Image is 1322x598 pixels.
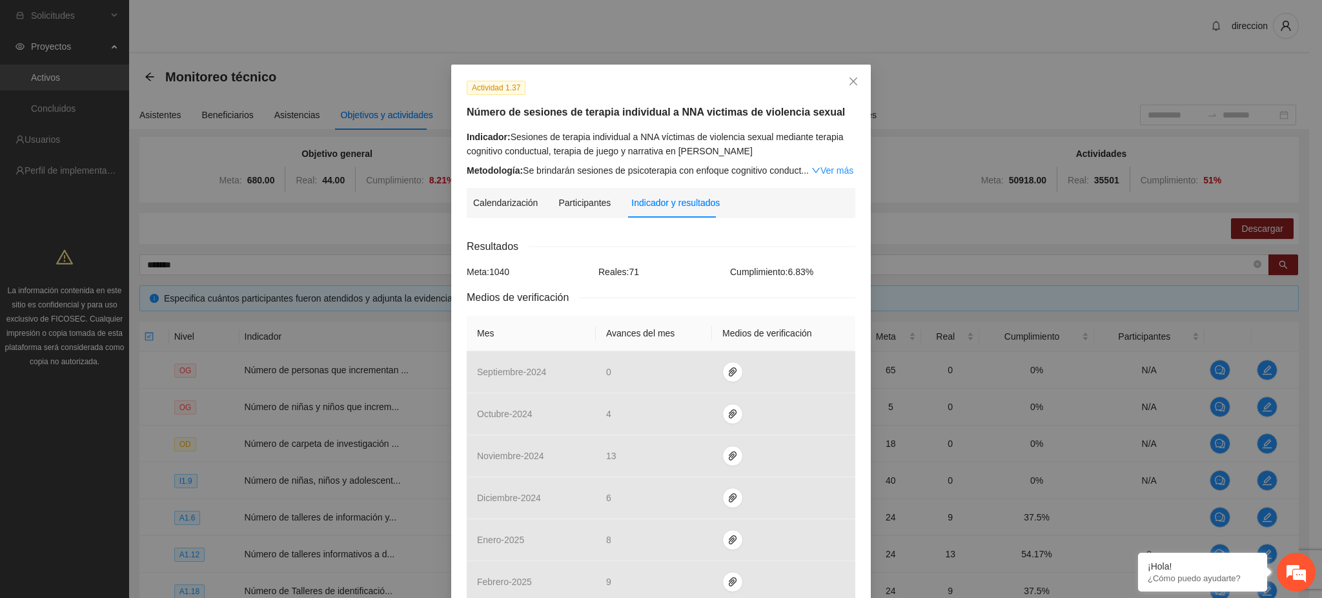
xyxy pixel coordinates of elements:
span: Reales: 71 [598,267,639,277]
span: paper-clip [723,367,742,377]
span: 0 [606,367,611,377]
span: Actividad 1.37 [467,81,525,95]
div: Calendarización [473,196,538,210]
h5: Número de sesiones de terapia individual a NNA victimas de violencia sexual [467,105,855,120]
span: septiembre - 2024 [477,367,546,377]
th: Medios de verificación [712,316,855,351]
span: paper-clip [723,535,742,545]
div: ¡Hola! [1148,561,1257,572]
span: 8 [606,535,611,545]
button: paper-clip [722,362,743,382]
span: noviembre - 2024 [477,451,544,461]
div: Meta: 1040 [463,265,595,279]
p: ¿Cómo puedo ayudarte? [1148,573,1257,583]
span: octubre - 2024 [477,409,533,419]
div: Participantes [558,196,611,210]
a: Expand [811,165,853,176]
span: 4 [606,409,611,419]
span: febrero - 2025 [477,577,532,587]
th: Mes [467,316,596,351]
span: ... [801,165,809,176]
span: Medios de verificación [467,289,579,305]
strong: Metodología: [467,165,523,176]
div: Sesiones de terapia individual a NNA víctimas de violencia sexual mediante terapia cognitivo cond... [467,130,855,158]
button: paper-clip [722,572,743,592]
span: Resultados [467,238,529,254]
span: enero - 2025 [477,535,524,545]
span: 9 [606,577,611,587]
span: 13 [606,451,616,461]
span: 6 [606,493,611,503]
span: paper-clip [723,577,742,587]
button: paper-clip [722,446,743,466]
span: down [811,166,820,175]
th: Avances del mes [596,316,712,351]
button: paper-clip [722,488,743,508]
span: diciembre - 2024 [477,493,541,503]
div: Indicador y resultados [631,196,720,210]
strong: Indicador: [467,132,511,142]
div: Se brindarán sesiones de psicoterapia con enfoque cognitivo conduct [467,163,855,178]
span: paper-clip [723,493,742,503]
span: paper-clip [723,409,742,419]
button: paper-clip [722,530,743,550]
span: close [848,76,859,87]
button: paper-clip [722,404,743,424]
div: Cumplimiento: 6.83 % [727,265,859,279]
span: paper-clip [723,451,742,461]
button: Close [836,65,871,99]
